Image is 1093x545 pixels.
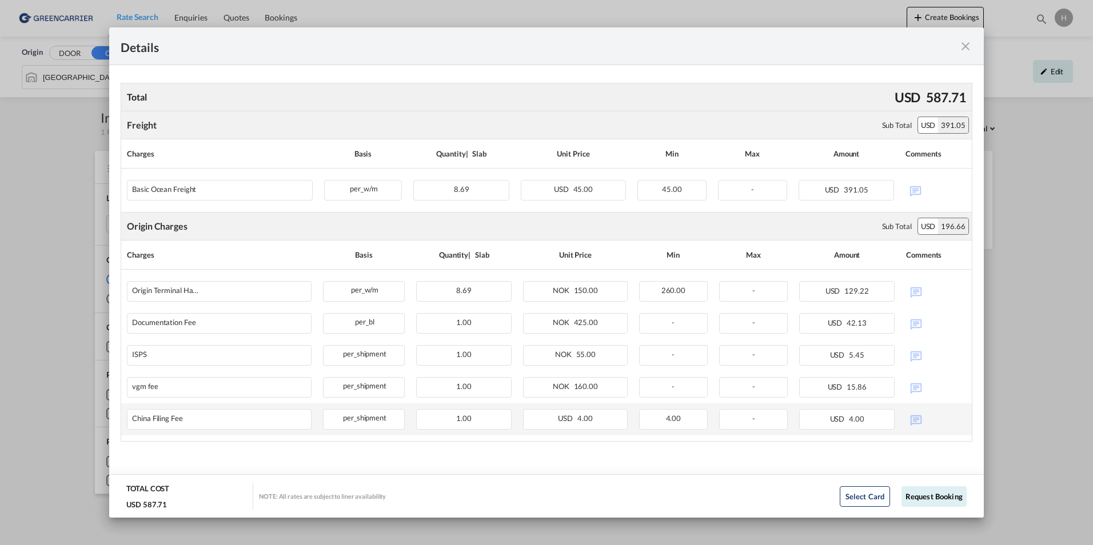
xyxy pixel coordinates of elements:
[752,382,755,391] span: -
[918,218,939,234] div: USD
[752,318,755,327] span: -
[906,345,966,365] div: No Comments Available
[521,145,626,162] div: Unit Price
[456,382,472,391] span: 1.00
[900,139,971,169] th: Comments
[672,318,675,327] span: -
[454,185,469,194] span: 8.69
[555,350,575,359] span: NOK
[577,414,593,423] span: 4.00
[661,286,685,295] span: 260.00
[752,350,755,359] span: -
[132,414,182,423] div: China Filing Fee
[324,346,404,360] div: per_shipment
[906,313,966,333] div: No Comments Available
[553,318,572,327] span: NOK
[121,39,887,53] div: Details
[719,246,788,263] div: Max
[666,414,681,423] span: 4.00
[718,145,787,162] div: Max
[554,185,572,194] span: USD
[324,378,404,392] div: per_shipment
[849,414,864,423] span: 4.00
[938,117,968,133] div: 391.05
[132,382,158,391] div: vgm fee
[825,286,843,295] span: USD
[847,318,867,327] span: 42.13
[799,145,895,162] div: Amount
[324,145,402,162] div: Basis
[828,318,845,327] span: USD
[456,350,472,359] span: 1.00
[127,145,312,162] div: Charges
[639,246,708,263] div: Min
[830,350,848,359] span: USD
[847,382,867,391] span: 15.86
[456,286,472,295] span: 8.69
[324,282,404,296] div: per_w/m
[840,486,890,507] button: Select Card
[923,85,968,109] div: 587.71
[882,221,912,231] div: Sub Total
[901,486,967,507] button: Request Booking
[892,85,924,109] div: USD
[752,286,755,295] span: -
[574,286,598,295] span: 150.00
[576,350,596,359] span: 55.00
[672,350,675,359] span: -
[844,185,868,194] span: 391.05
[132,286,201,295] div: Origin Terminal Handling Charge
[413,145,509,162] div: Quantity | Slab
[882,120,912,130] div: Sub Total
[523,246,628,263] div: Unit Price
[416,246,512,263] div: Quantity | Slab
[126,483,169,499] div: TOTAL COST
[938,218,968,234] div: 196.66
[672,382,675,391] span: -
[662,185,682,194] span: 45.00
[127,220,188,233] div: Origin Charges
[132,318,196,327] div: Documentation Fee
[906,377,966,397] div: No Comments Available
[573,185,593,194] span: 45.00
[830,414,848,423] span: USD
[574,382,598,391] span: 160.00
[109,27,984,518] md-dialog: Port of Loading ...
[259,492,386,500] div: NOTE: All rates are subject to liner availability
[132,185,196,194] div: Basic Ocean Freight
[324,410,404,424] div: per_shipment
[456,414,472,423] span: 1.00
[849,350,864,359] span: 5.45
[127,246,312,263] div: Charges
[127,119,156,131] div: Freight
[456,318,472,327] span: 1.00
[558,414,576,423] span: USD
[323,246,405,263] div: Basis
[959,39,972,53] md-icon: icon-close fg-AAA8AD m-0 cursor
[324,314,404,328] div: per_bl
[325,181,402,195] div: per_w/m
[906,409,966,429] div: No Comments Available
[574,318,598,327] span: 425.00
[751,185,754,194] span: -
[799,246,895,263] div: Amount
[905,180,966,200] div: No Comments Available
[825,185,843,194] span: USD
[900,241,972,270] th: Comments
[553,382,572,391] span: NOK
[828,382,845,391] span: USD
[553,286,572,295] span: NOK
[126,499,167,510] div: USD 587.71
[132,350,147,359] div: ISPS
[124,88,150,106] div: Total
[906,281,966,301] div: No Comments Available
[844,286,868,295] span: 129.22
[918,117,939,133] div: USD
[752,414,755,423] span: -
[637,145,707,162] div: Min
